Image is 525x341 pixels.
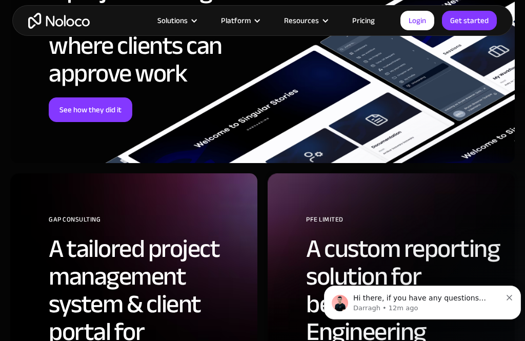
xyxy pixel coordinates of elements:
a: See how they did it [49,97,132,122]
div: Solutions [157,14,188,27]
div: PFE Limited [306,212,504,235]
div: Resources [284,14,319,27]
a: home [28,13,90,29]
a: Login [400,11,434,30]
div: GAP Consulting [49,212,247,235]
div: Solutions [145,14,208,27]
iframe: Intercom notifications message [320,264,525,336]
div: Platform [208,14,271,27]
a: Pricing [339,14,388,27]
div: Platform [221,14,251,27]
div: Resources [271,14,339,27]
a: Get started [442,11,497,30]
